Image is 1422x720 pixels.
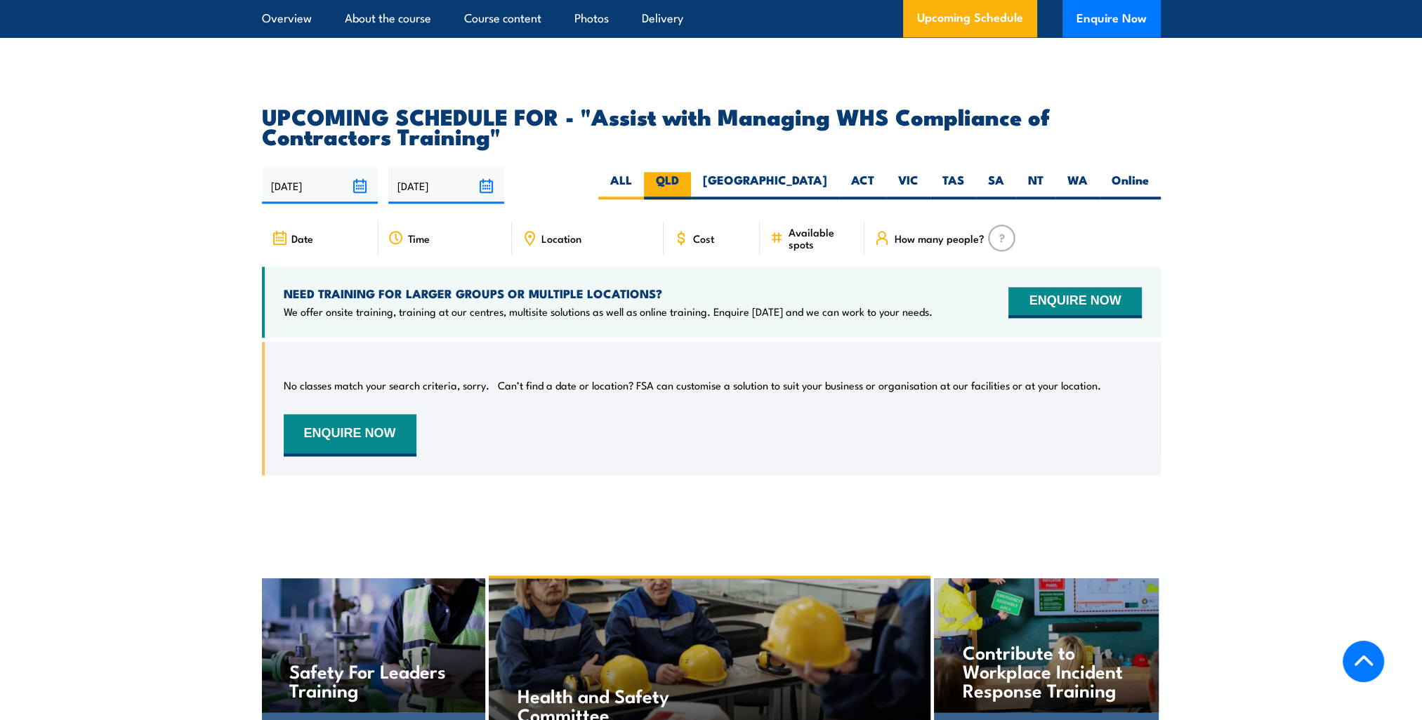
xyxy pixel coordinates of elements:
[498,378,1101,392] p: Can’t find a date or location? FSA can customise a solution to suit your business or organisation...
[963,642,1129,699] h4: Contribute to Workplace Incident Response Training
[541,232,581,244] span: Location
[388,168,504,204] input: To date
[894,232,984,244] span: How many people?
[691,172,839,199] label: [GEOGRAPHIC_DATA]
[408,232,430,244] span: Time
[886,172,930,199] label: VIC
[262,168,378,204] input: From date
[1008,287,1141,318] button: ENQUIRE NOW
[644,172,691,199] label: QLD
[1055,172,1100,199] label: WA
[262,106,1161,145] h2: UPCOMING SCHEDULE FOR - "Assist with Managing WHS Compliance of Contractors Training"
[598,172,644,199] label: ALL
[284,286,933,301] h4: NEED TRAINING FOR LARGER GROUPS OR MULTIPLE LOCATIONS?
[839,172,886,199] label: ACT
[788,226,855,250] span: Available spots
[976,172,1016,199] label: SA
[693,232,714,244] span: Cost
[284,305,933,319] p: We offer onsite training, training at our centres, multisite solutions as well as online training...
[289,661,456,699] h4: Safety For Leaders Training
[1016,172,1055,199] label: NT
[284,378,489,392] p: No classes match your search criteria, sorry.
[291,232,313,244] span: Date
[930,172,976,199] label: TAS
[284,414,416,456] button: ENQUIRE NOW
[1100,172,1161,199] label: Online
